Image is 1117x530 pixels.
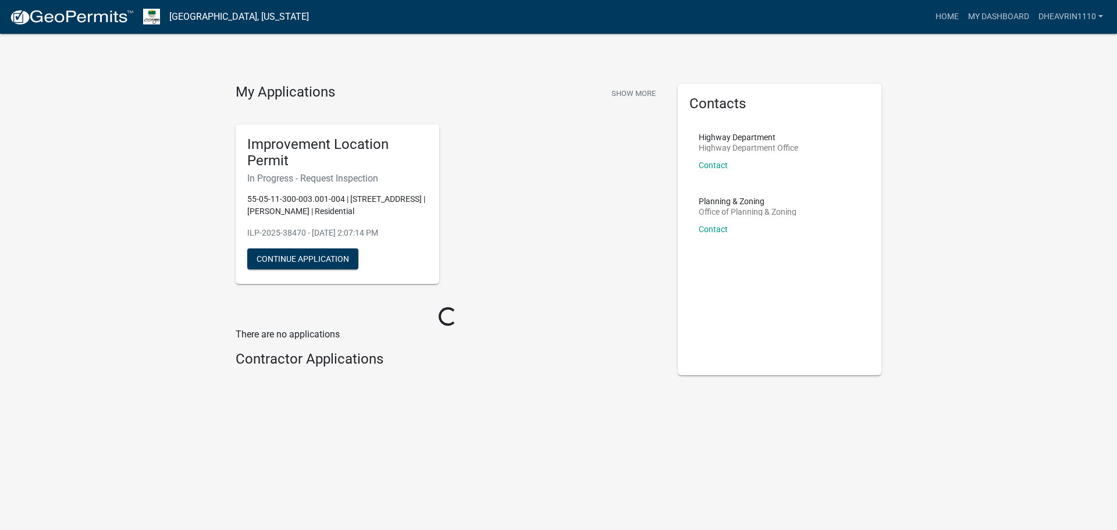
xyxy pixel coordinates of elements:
[143,9,160,24] img: Morgan County, Indiana
[931,6,963,28] a: Home
[699,133,798,141] p: Highway Department
[169,7,309,27] a: [GEOGRAPHIC_DATA], [US_STATE]
[247,136,428,170] h5: Improvement Location Permit
[699,161,728,170] a: Contact
[963,6,1034,28] a: My Dashboard
[699,225,728,234] a: Contact
[689,95,870,112] h5: Contacts
[247,248,358,269] button: Continue Application
[236,328,660,342] p: There are no applications
[699,197,796,205] p: Planning & Zoning
[699,208,796,216] p: Office of Planning & Zoning
[699,144,798,152] p: Highway Department Office
[236,84,335,101] h4: My Applications
[247,193,428,218] p: 55-05-11-300-003.001-004 | [STREET_ADDRESS] | [PERSON_NAME] | Residential
[607,84,660,103] button: Show More
[247,227,428,239] p: ILP-2025-38470 - [DATE] 2:07:14 PM
[247,173,428,184] h6: In Progress - Request Inspection
[1034,6,1108,28] a: Dheavrin1110
[236,351,660,368] h4: Contractor Applications
[236,351,660,372] wm-workflow-list-section: Contractor Applications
